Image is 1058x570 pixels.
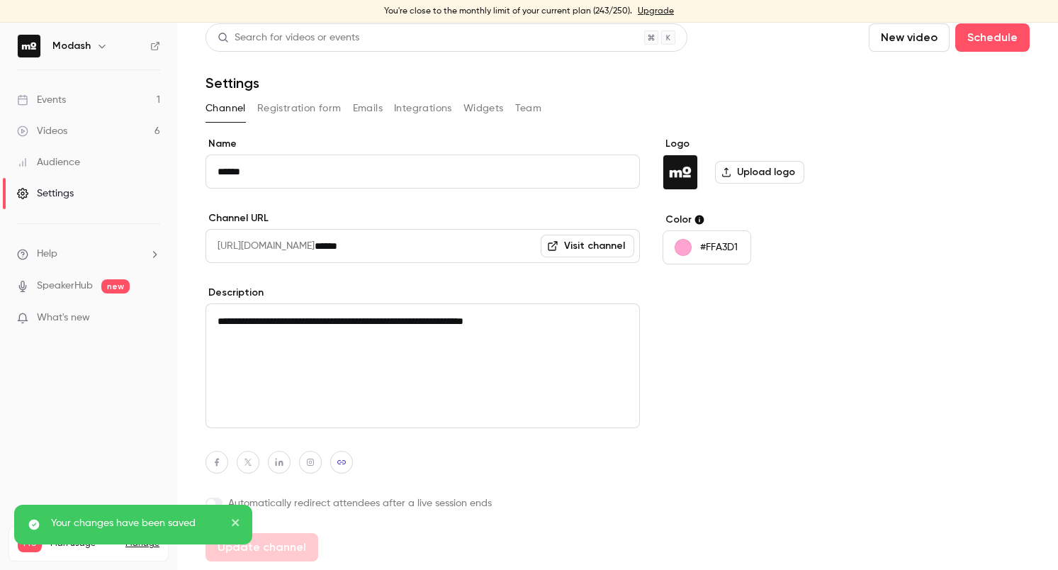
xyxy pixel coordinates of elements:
[663,155,697,189] img: Modash
[143,312,160,325] iframe: Noticeable Trigger
[206,74,259,91] h1: Settings
[206,496,640,510] label: Automatically redirect attendees after a live session ends
[231,516,241,533] button: close
[515,97,542,120] button: Team
[17,155,80,169] div: Audience
[206,137,640,151] label: Name
[17,124,67,138] div: Videos
[206,229,315,263] span: [URL][DOMAIN_NAME]
[206,286,640,300] label: Description
[257,97,342,120] button: Registration form
[638,6,674,17] a: Upgrade
[663,137,880,151] label: Logo
[17,186,74,201] div: Settings
[715,161,804,184] label: Upload logo
[17,93,66,107] div: Events
[394,97,452,120] button: Integrations
[37,279,93,294] a: SpeakerHub
[17,247,160,262] li: help-dropdown-opener
[37,311,90,325] span: What's new
[541,235,634,257] a: Visit channel
[463,97,504,120] button: Widgets
[955,23,1030,52] button: Schedule
[101,279,130,294] span: new
[18,35,40,57] img: Modash
[206,211,640,225] label: Channel URL
[51,516,221,530] p: Your changes have been saved
[663,213,880,227] label: Color
[869,23,950,52] button: New video
[663,137,880,190] section: Logo
[218,30,359,45] div: Search for videos or events
[52,39,91,53] h6: Modash
[353,97,383,120] button: Emails
[37,247,57,262] span: Help
[700,240,738,255] p: #FFA3D1
[663,230,751,264] button: #FFA3D1
[206,97,246,120] button: Channel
